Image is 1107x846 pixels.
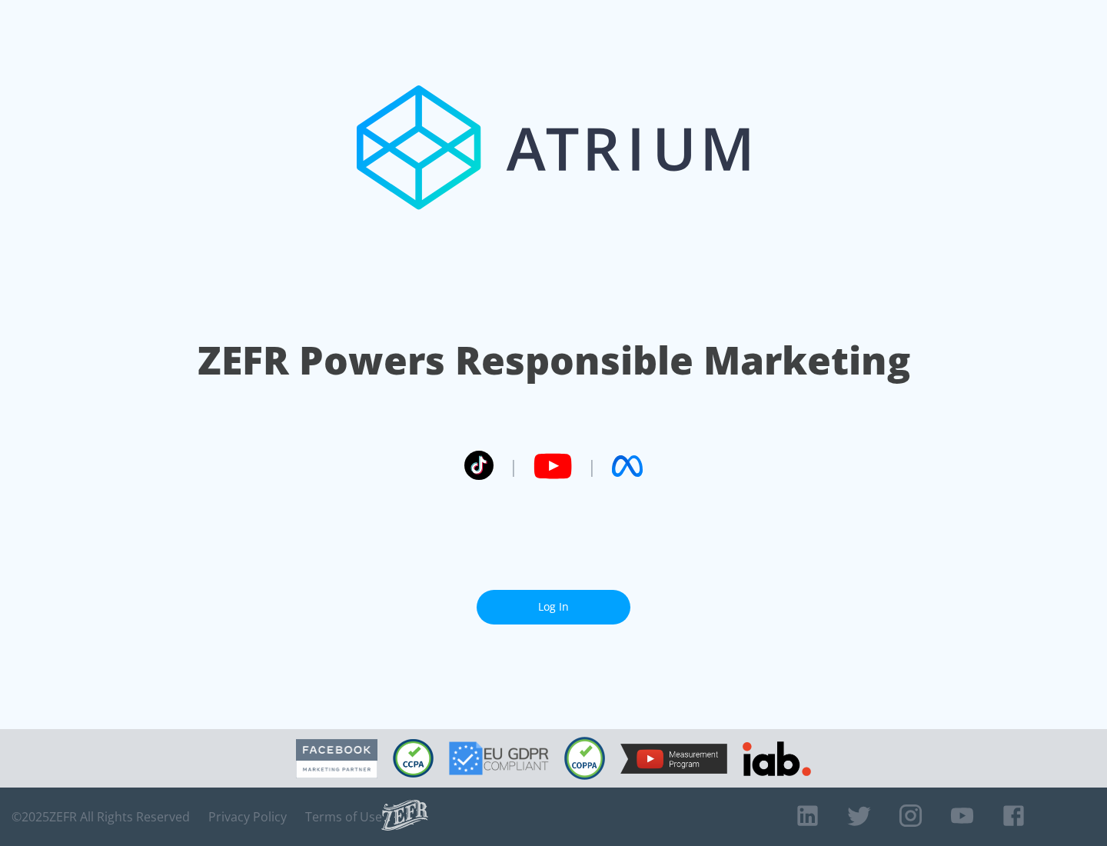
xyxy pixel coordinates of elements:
h1: ZEFR Powers Responsible Marketing [198,334,910,387]
img: Facebook Marketing Partner [296,739,377,778]
img: GDPR Compliant [449,741,549,775]
img: IAB [743,741,811,776]
a: Log In [477,590,630,625]
span: | [587,455,597,478]
a: Privacy Policy [208,809,287,824]
span: | [509,455,518,478]
span: © 2025 ZEFR All Rights Reserved [12,809,190,824]
a: Terms of Use [305,809,382,824]
img: COPPA Compliant [564,737,605,780]
img: CCPA Compliant [393,739,434,778]
img: YouTube Measurement Program [620,744,727,774]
